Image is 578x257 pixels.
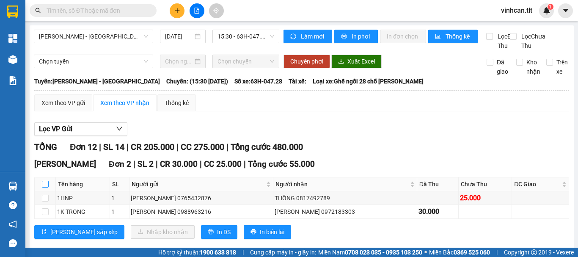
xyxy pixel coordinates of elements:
div: THỐNG 0817492789 [275,193,416,203]
button: sort-ascending[PERSON_NAME] sắp xếp [34,225,124,239]
span: SL 14 [103,142,124,152]
th: Đã Thu [417,177,459,191]
span: Số xe: 63H-047.28 [234,77,282,86]
span: | [226,142,228,152]
div: Thống kê [165,98,189,108]
button: printerIn phơi [334,30,378,43]
button: Chuyển phơi [283,55,330,68]
button: syncLàm mới [283,30,332,43]
button: file-add [190,3,204,18]
div: 30.000 [418,206,457,217]
img: dashboard-icon [8,34,17,43]
span: download [338,58,344,65]
strong: 0708 023 035 - 0935 103 250 [345,249,422,256]
span: search [35,8,41,14]
span: | [200,159,202,169]
button: In đơn chọn [380,30,426,43]
span: Xuất Excel [347,57,375,66]
span: Tài xế: [289,77,306,86]
span: printer [341,33,348,40]
span: Tổng cước 55.000 [248,159,315,169]
span: Miền Nam [318,248,422,257]
span: [PERSON_NAME] [34,159,96,169]
th: Chưa Thu [459,177,512,191]
sup: 1 [548,4,553,10]
span: Chọn tuyến [39,55,148,68]
img: warehouse-icon [8,55,17,64]
span: CC 25.000 [204,159,242,169]
span: CR 30.000 [160,159,198,169]
span: | [127,142,129,152]
span: sort-ascending [41,229,47,235]
span: TỔNG [34,142,57,152]
th: Tên hàng [56,177,110,191]
button: downloadXuất Excel [331,55,382,68]
button: printerIn biên lai [244,225,291,239]
div: [PERSON_NAME] 0765432876 [131,193,272,203]
span: CC 275.000 [181,142,224,152]
button: printerIn DS [201,225,237,239]
span: Hỗ trợ kỹ thuật: [158,248,236,257]
span: plus [174,8,180,14]
span: Lọc VP Gửi [39,124,72,134]
span: CR 205.000 [131,142,174,152]
div: 1 [111,207,128,216]
input: Chọn ngày [165,57,193,66]
span: In phơi [352,32,371,41]
span: Thống kê [446,32,471,41]
span: In biên lai [260,227,284,237]
span: Hồ Chí Minh - Mỹ Tho [39,30,148,43]
div: 1K TRONG [57,207,108,216]
span: 1 [549,4,552,10]
img: warehouse-icon [8,182,17,191]
img: logo-vxr [7,6,18,18]
input: 12/10/2025 [165,32,193,41]
span: Chuyến: (15:30 [DATE]) [166,77,228,86]
button: Lọc VP Gửi [34,122,127,136]
button: plus [170,3,184,18]
button: bar-chartThống kê [428,30,478,43]
span: aim [213,8,219,14]
span: | [133,159,135,169]
span: In DS [217,227,231,237]
span: question-circle [9,201,17,209]
img: solution-icon [8,76,17,85]
span: Người nhận [275,180,408,189]
span: printer [208,229,214,235]
span: bar-chart [435,33,442,40]
span: ĐC Giao [514,180,560,189]
img: icon-new-feature [543,7,550,14]
span: caret-down [562,7,570,14]
strong: 1900 633 818 [200,249,236,256]
span: | [242,248,244,257]
span: Lọc Đã Thu [494,32,516,50]
span: Loại xe: Ghế ngồi 28 chỗ [PERSON_NAME] [313,77,424,86]
div: [PERSON_NAME] 0972183303 [275,207,416,216]
span: Cung cấp máy in - giấy in: [250,248,316,257]
span: SL 2 [138,159,154,169]
span: Người gửi [132,180,264,189]
span: | [244,159,246,169]
span: | [99,142,101,152]
button: caret-down [558,3,573,18]
span: copyright [531,249,537,255]
div: 1HNP [57,193,108,203]
button: aim [209,3,224,18]
span: ⚪️ [424,251,427,254]
div: 25.000 [460,193,510,203]
div: [PERSON_NAME] 0988963216 [131,207,272,216]
span: notification [9,220,17,228]
span: file-add [194,8,200,14]
span: Kho nhận [523,58,544,76]
span: Tổng cước 480.000 [231,142,303,152]
span: | [156,159,158,169]
span: Làm mới [301,32,325,41]
div: 1 [111,193,128,203]
span: printer [250,229,256,235]
span: Miền Bắc [429,248,490,257]
span: sync [290,33,297,40]
span: Lọc Chưa Thu [518,32,547,50]
th: SL [110,177,130,191]
b: Tuyến: [PERSON_NAME] - [GEOGRAPHIC_DATA] [34,78,160,85]
span: vinhcan.tlt [494,5,539,16]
